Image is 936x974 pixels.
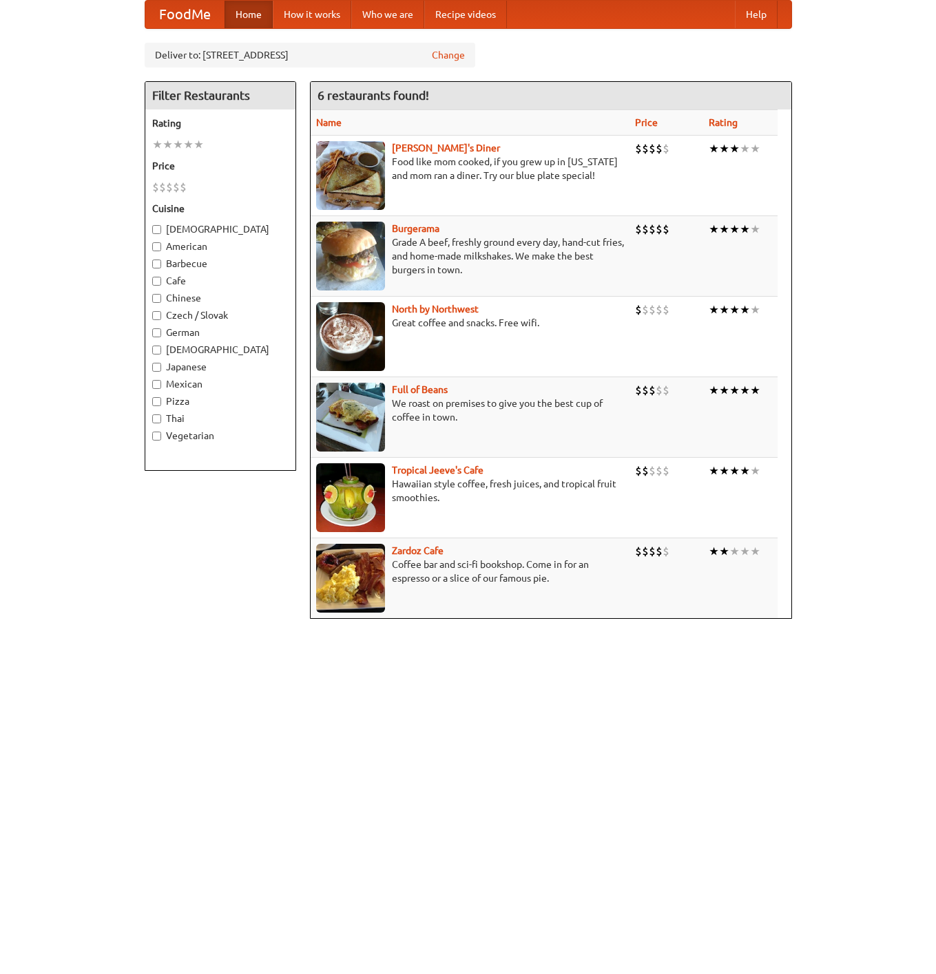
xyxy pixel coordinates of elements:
[145,43,475,67] div: Deliver to: [STREET_ADDRESS]
[663,222,669,237] li: $
[649,544,656,559] li: $
[709,302,719,317] li: ★
[152,180,159,195] li: $
[635,302,642,317] li: $
[642,383,649,398] li: $
[152,225,161,234] input: [DEMOGRAPHIC_DATA]
[663,302,669,317] li: $
[152,328,161,337] input: German
[729,544,740,559] li: ★
[316,463,385,532] img: jeeves.jpg
[729,463,740,478] li: ★
[719,544,729,559] li: ★
[392,142,500,153] a: [PERSON_NAME]'s Diner
[740,222,750,237] li: ★
[392,545,444,556] a: Zardoz Cafe
[316,316,624,330] p: Great coffee and snacks. Free wifi.
[649,222,656,237] li: $
[392,384,448,395] a: Full of Beans
[316,235,624,277] p: Grade A beef, freshly ground every day, hand-cut fries, and home-made milkshakes. We make the bes...
[719,222,729,237] li: ★
[316,117,342,128] a: Name
[740,463,750,478] li: ★
[194,137,204,152] li: ★
[649,383,656,398] li: $
[316,383,385,452] img: beans.jpg
[152,380,161,389] input: Mexican
[152,291,289,305] label: Chinese
[432,48,465,62] a: Change
[740,302,750,317] li: ★
[316,302,385,371] img: north.jpg
[656,222,663,237] li: $
[642,222,649,237] li: $
[152,159,289,173] h5: Price
[642,141,649,156] li: $
[750,383,760,398] li: ★
[392,304,479,315] a: North by Northwest
[152,346,161,354] input: [DEMOGRAPHIC_DATA]
[351,1,424,28] a: Who we are
[735,1,778,28] a: Help
[635,222,642,237] li: $
[152,274,289,288] label: Cafe
[173,180,180,195] li: $
[152,429,289,443] label: Vegetarian
[656,544,663,559] li: $
[316,396,624,424] p: We roast on premises to give you the best cup of coffee in town.
[750,141,760,156] li: ★
[719,383,729,398] li: ★
[316,222,385,290] img: burgerama.jpg
[635,117,658,128] a: Price
[635,141,642,156] li: $
[316,141,385,210] img: sallys.jpg
[152,137,163,152] li: ★
[392,465,483,476] b: Tropical Jeeve's Cafe
[180,180,187,195] li: $
[663,544,669,559] li: $
[159,180,166,195] li: $
[316,477,624,505] p: Hawaiian style coffee, fresh juices, and tropical fruit smoothies.
[656,463,663,478] li: $
[152,377,289,391] label: Mexican
[750,302,760,317] li: ★
[152,311,161,320] input: Czech / Slovak
[173,137,183,152] li: ★
[152,412,289,425] label: Thai
[719,463,729,478] li: ★
[316,558,624,585] p: Coffee bar and sci-fi bookshop. Come in for an espresso or a slice of our famous pie.
[225,1,273,28] a: Home
[709,544,719,559] li: ★
[163,137,173,152] li: ★
[145,1,225,28] a: FoodMe
[740,383,750,398] li: ★
[152,394,289,408] label: Pizza
[642,463,649,478] li: $
[392,223,439,234] a: Burgerama
[152,414,161,423] input: Thai
[709,383,719,398] li: ★
[152,260,161,268] input: Barbecue
[152,397,161,406] input: Pizza
[642,544,649,559] li: $
[152,257,289,271] label: Barbecue
[152,116,289,130] h5: Rating
[152,242,161,251] input: American
[152,222,289,236] label: [DEMOGRAPHIC_DATA]
[152,432,161,441] input: Vegetarian
[729,222,740,237] li: ★
[656,383,663,398] li: $
[635,383,642,398] li: $
[649,463,656,478] li: $
[709,222,719,237] li: ★
[316,155,624,182] p: Food like mom cooked, if you grew up in [US_STATE] and mom ran a diner. Try our blue plate special!
[750,463,760,478] li: ★
[152,308,289,322] label: Czech / Slovak
[166,180,173,195] li: $
[318,89,429,102] ng-pluralize: 6 restaurants found!
[635,463,642,478] li: $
